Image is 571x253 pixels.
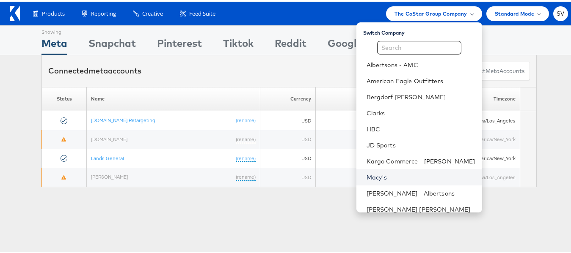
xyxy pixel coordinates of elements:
a: Albertsons - AMC [367,59,475,68]
a: Clarks [367,107,475,116]
div: Meta [41,34,67,53]
td: USD [260,128,316,147]
div: Pinterest [157,34,202,53]
a: American Eagle Outfitters [367,75,475,84]
a: [PERSON_NAME] [PERSON_NAME] [367,204,475,212]
span: Standard Mode [495,8,534,16]
div: Showing [41,24,67,34]
td: USD [260,147,316,166]
a: [PERSON_NAME] - Albertsons [367,188,475,196]
a: (rename) [236,134,256,141]
a: Lands General [91,153,124,160]
th: Status [42,85,87,109]
td: 344502996785698 [315,166,412,185]
span: Feed Suite [189,8,215,16]
span: Creative [142,8,163,16]
a: [DOMAIN_NAME] [91,134,127,141]
a: Bergdorf [PERSON_NAME] [367,91,475,100]
div: Snapchat [88,34,136,53]
button: ConnectmetaAccounts [457,60,530,79]
a: [DOMAIN_NAME] Retargeting [91,115,155,122]
span: Reporting [91,8,116,16]
span: The CoStar Group Company [394,8,467,16]
a: (rename) [236,115,256,122]
div: Tiktok [223,34,254,53]
span: Products [42,8,65,16]
span: meta [485,65,499,73]
div: Reddit [275,34,306,53]
td: USD [260,166,316,185]
span: SV [557,9,565,15]
div: Google [328,34,362,53]
a: HBC [367,123,475,132]
td: USD [260,109,316,128]
div: Switch Company [363,24,482,35]
a: Macy's [367,171,475,180]
td: 10154279280445977 [315,109,412,128]
a: Kargo Commerce - [PERSON_NAME] [367,155,475,164]
th: Name [87,85,260,109]
input: Search [377,39,461,53]
a: JD Sports [367,139,475,148]
th: Currency [260,85,316,109]
div: Connected accounts [48,64,141,75]
a: (rename) [236,153,256,161]
span: meta [88,64,108,74]
td: 620101399253392 [315,128,412,147]
a: (rename) [236,172,256,179]
td: 361709263954924 [315,147,412,166]
a: [PERSON_NAME] [91,172,128,178]
th: ID [315,85,412,109]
